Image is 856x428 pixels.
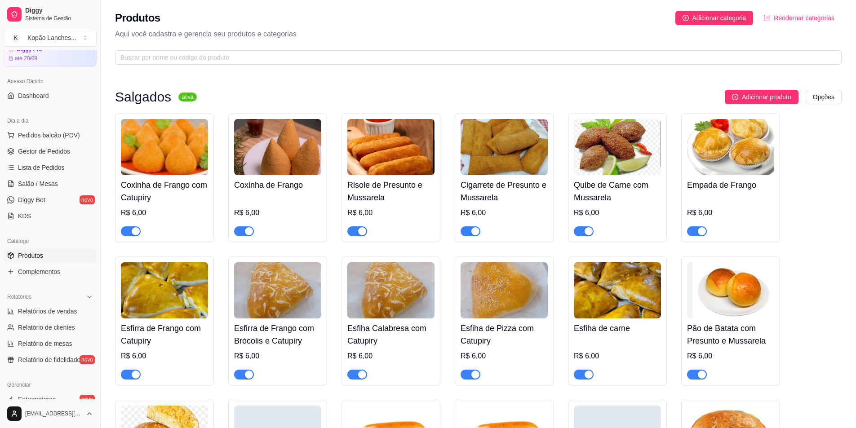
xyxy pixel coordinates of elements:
[7,293,31,300] span: Relatórios
[687,322,774,347] h4: Pão de Batata com Presunto e Mussarela
[18,323,75,332] span: Relatório de clientes
[461,207,548,218] div: R$ 6,00
[725,90,798,104] button: Adicionar produto
[4,320,97,335] a: Relatório de clientes
[4,4,97,25] a: DiggySistema de Gestão
[121,207,208,218] div: R$ 6,00
[115,29,842,40] p: Aqui você cadastra e gerencia seu produtos e categorias
[4,248,97,263] a: Produtos
[4,144,97,159] a: Gestor de Pedidos
[4,176,97,191] a: Salão / Mesas
[121,351,208,362] div: R$ 6,00
[234,207,321,218] div: R$ 6,00
[121,119,208,175] img: product-image
[347,322,435,347] h4: Esfiha Calabresa com Catupiry
[574,351,661,362] div: R$ 6,00
[347,119,435,175] img: product-image
[347,351,435,362] div: R$ 6,00
[4,403,97,424] button: [EMAIL_ADDRESS][DOMAIN_NAME]
[687,119,774,175] img: product-image
[774,13,834,23] span: Reodernar categorias
[4,160,97,175] a: Lista de Pedidos
[4,353,97,367] a: Relatório de fidelidadenovo
[687,351,774,362] div: R$ 6,00
[18,251,43,260] span: Produtos
[18,267,60,276] span: Complementos
[4,336,97,351] a: Relatório de mesas
[806,90,842,104] button: Opções
[18,131,80,140] span: Pedidos balcão (PDV)
[4,234,97,248] div: Catálogo
[732,94,738,100] span: plus-circle
[234,119,321,175] img: product-image
[18,91,49,100] span: Dashboard
[461,351,548,362] div: R$ 6,00
[692,13,746,23] span: Adicionar categoria
[18,395,56,404] span: Entregadores
[574,179,661,204] h4: Quibe de Carne com Mussarela
[687,179,774,191] h4: Empada de Frango
[25,410,82,417] span: [EMAIL_ADDRESS][DOMAIN_NAME]
[764,15,770,21] span: ordered-list
[234,351,321,362] div: R$ 6,00
[347,179,435,204] h4: Risole de Presunto e Mussarela
[687,207,774,218] div: R$ 6,00
[18,179,58,188] span: Salão / Mesas
[4,41,97,67] a: Diggy Proaté 20/09
[178,93,197,101] sup: ativa
[461,262,548,318] img: product-image
[234,322,321,347] h4: Esfirra de Frango com Brócolis e Catupiry
[234,262,321,318] img: product-image
[18,195,45,204] span: Diggy Bot
[25,15,93,22] span: Sistema de Gestão
[347,207,435,218] div: R$ 6,00
[675,11,754,25] button: Adicionar categoria
[11,33,20,42] span: K
[18,147,70,156] span: Gestor de Pedidos
[757,11,842,25] button: Reodernar categorias
[15,55,37,62] article: até 20/09
[574,119,661,175] img: product-image
[574,207,661,218] div: R$ 6,00
[18,307,77,316] span: Relatórios de vendas
[574,322,661,335] h4: Esfiha de carne
[18,339,72,348] span: Relatório de mesas
[18,212,31,221] span: KDS
[4,193,97,207] a: Diggy Botnovo
[687,262,774,318] img: product-image
[4,265,97,279] a: Complementos
[742,92,791,102] span: Adicionar produto
[813,92,834,102] span: Opções
[234,179,321,191] h4: Coxinha de Frango
[121,179,208,204] h4: Coxinha de Frango com Catupiry
[347,262,435,318] img: product-image
[461,322,548,347] h4: Esfiha de Pizza com Catupiry
[4,378,97,392] div: Gerenciar
[574,262,661,318] img: product-image
[461,179,548,204] h4: Cigarrete de Presunto e Mussarela
[4,74,97,88] div: Acesso Rápido
[18,355,80,364] span: Relatório de fidelidade
[4,114,97,128] div: Dia a dia
[4,29,97,47] button: Select a team
[25,7,93,15] span: Diggy
[4,128,97,142] button: Pedidos balcão (PDV)
[4,304,97,318] a: Relatórios de vendas
[27,33,76,42] div: Kopão Lanches ...
[115,92,171,102] h3: Salgados
[4,392,97,406] a: Entregadoresnovo
[120,53,829,62] input: Buscar por nome ou código do produto
[4,209,97,223] a: KDS
[18,163,65,172] span: Lista de Pedidos
[121,322,208,347] h4: Esfirra de Frango com Catupiry
[4,88,97,103] a: Dashboard
[121,262,208,318] img: product-image
[461,119,548,175] img: product-image
[115,11,160,25] h2: Produtos
[683,15,689,21] span: plus-circle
